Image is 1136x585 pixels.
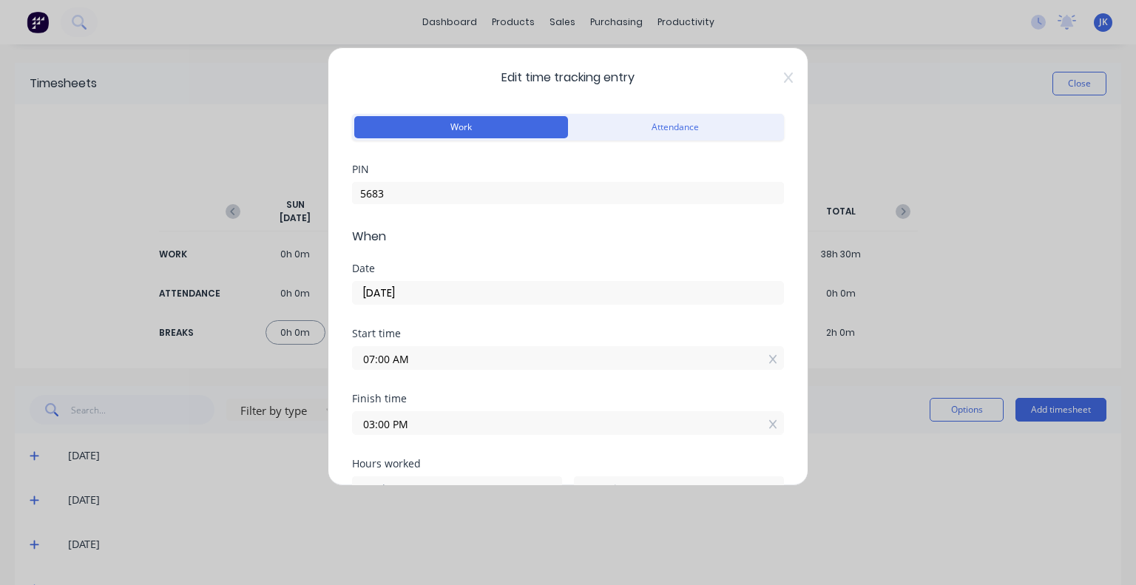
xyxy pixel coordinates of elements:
input: Enter PIN [352,182,784,204]
span: When [352,228,784,246]
button: Attendance [568,116,782,138]
div: Date [352,263,784,274]
div: Finish time [352,393,784,404]
input: 0 [353,477,379,499]
input: 0 [575,477,601,499]
div: PIN [352,164,784,175]
label: minutes [604,481,783,499]
div: Hours worked [352,459,784,469]
button: Work [354,116,568,138]
div: Start time [352,328,784,339]
label: hours [382,481,561,499]
span: Edit time tracking entry [352,69,784,87]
